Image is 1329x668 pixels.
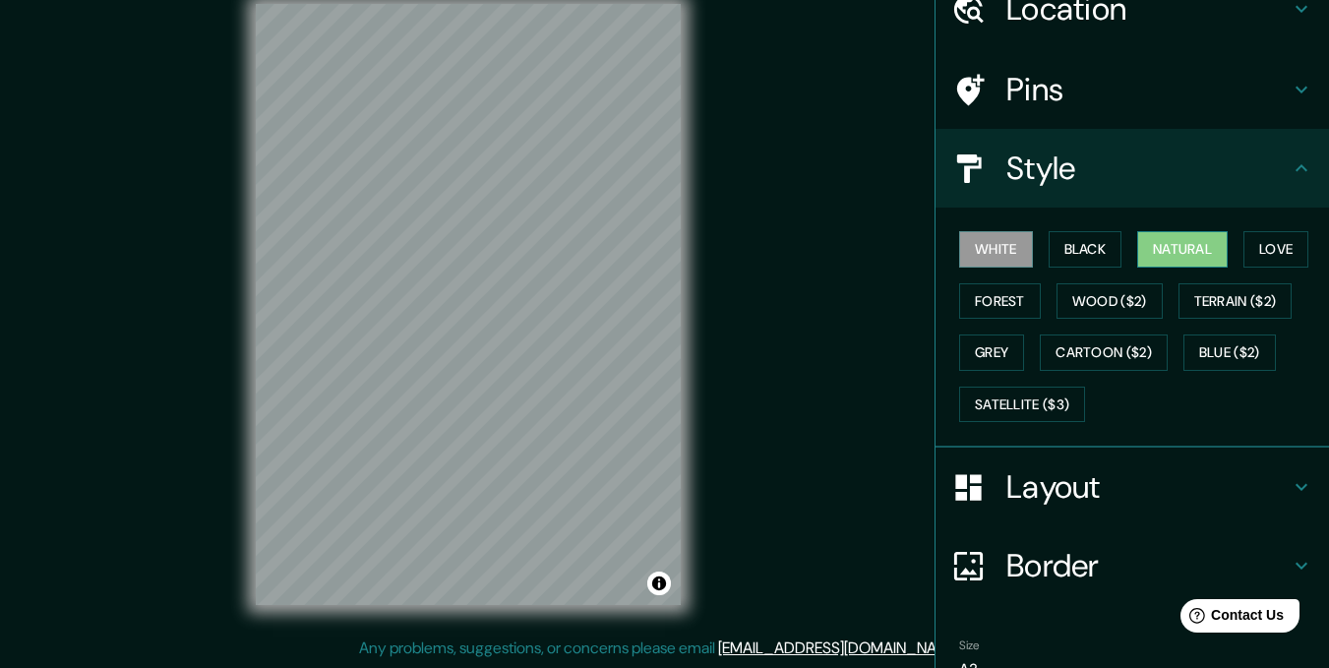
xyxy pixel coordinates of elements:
h4: Pins [1006,70,1290,109]
a: [EMAIL_ADDRESS][DOMAIN_NAME] [718,638,961,658]
h4: Border [1006,546,1290,585]
div: Border [936,526,1329,605]
div: Style [936,129,1329,208]
button: White [959,231,1033,268]
p: Any problems, suggestions, or concerns please email . [359,637,964,660]
button: Toggle attribution [647,572,671,595]
label: Size [959,638,980,654]
button: Grey [959,334,1024,371]
button: Natural [1137,231,1228,268]
button: Terrain ($2) [1178,283,1293,320]
iframe: Help widget launcher [1154,591,1307,646]
button: Forest [959,283,1041,320]
h4: Layout [1006,467,1290,507]
canvas: Map [256,4,681,605]
button: Love [1243,231,1308,268]
button: Satellite ($3) [959,387,1085,423]
div: Pins [936,50,1329,129]
button: Blue ($2) [1183,334,1276,371]
button: Wood ($2) [1057,283,1163,320]
button: Black [1049,231,1122,268]
div: Layout [936,448,1329,526]
button: Cartoon ($2) [1040,334,1168,371]
h4: Style [1006,149,1290,188]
